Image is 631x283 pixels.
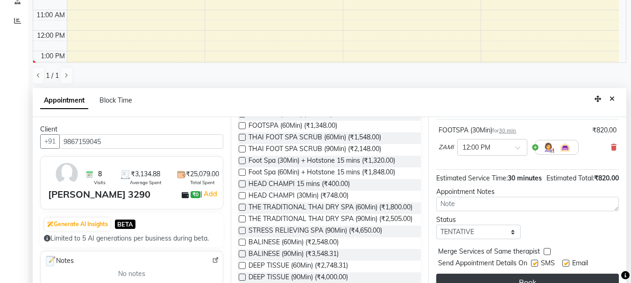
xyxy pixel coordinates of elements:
span: STRESS RELIEVING SPA (90Min) (₹4,650.00) [248,226,382,237]
span: Estimated Total: [546,174,594,182]
span: ₹25,079.00 [186,169,219,179]
span: FOOTSPA (60Min) (₹1,348.00) [248,121,337,132]
span: THAI FOOT SPA SCRUB (60Min) (₹1,548.00) [248,132,381,144]
span: DEEP TISSUE (60Min) (₹2,748.31) [248,261,348,272]
span: Appointment [40,92,88,109]
span: 8 [98,169,102,179]
img: avatar [53,160,80,187]
span: THAI FOOT SPA SCRUB (90Min) (₹2,148.00) [248,144,381,156]
span: Average Spent [130,179,162,186]
span: HEAD CHAMPI 15 mins (₹400.00) [248,179,350,191]
span: ₹820.00 [594,174,619,182]
span: ₹0 [191,191,200,199]
span: Block Time [99,96,132,104]
span: Email [572,258,588,270]
div: 12:00 PM [35,31,67,41]
span: Estimated Service Time: [436,174,508,182]
span: 1 / 1 [46,71,59,81]
div: Appointment Notes [436,187,619,197]
small: for [492,127,516,134]
span: THE TRADITIONAL THAI DRY SPA (90Min) (₹2,505.00) [248,214,412,226]
span: Foot Spa (60Min) + Hotstone 15 mins (₹1,848.00) [248,167,395,179]
span: BETA [115,220,135,228]
span: BALINESE (90Min) (₹3,548.31) [248,249,339,261]
div: Client [40,124,223,134]
div: 1:00 PM [39,51,67,61]
div: [PERSON_NAME] 3290 [48,187,150,201]
div: ₹820.00 [592,125,617,135]
span: HEAD CHAMPI (30Min) (₹748.00) [248,191,348,202]
a: Add [202,188,219,200]
span: | [200,188,219,200]
div: 11:00 AM [35,10,67,20]
span: THE TRADITIONAL THAI DRY SPA (60Min) (₹1,800.00) [248,202,412,214]
span: Merge Services of Same therapist [438,247,540,258]
div: FOOTSPA (30Min) [439,125,516,135]
img: Interior.png [560,142,571,153]
input: Search by Name/Mobile/Email/Code [59,134,223,149]
span: No notes [118,269,145,279]
button: Generate AI Insights [45,218,110,231]
span: Visits [94,179,106,186]
span: 30 min [499,127,516,134]
button: Close [605,92,619,106]
img: Hairdresser.png [543,142,554,153]
span: Notes [44,255,74,267]
span: ZAMI [439,143,454,152]
span: Send Appointment Details On [438,258,527,270]
span: 30 minutes [508,174,542,182]
button: +91 [40,134,60,149]
span: ₹3,134.88 [131,169,160,179]
div: Limited to 5 AI generations per business during beta. [44,234,220,243]
div: Status [436,215,520,225]
span: Foot Spa (30Min) + Hotstone 15 mins (₹1,320.00) [248,156,395,167]
span: Total Spent [190,179,215,186]
span: BALINESE (60Min) (₹2,548.00) [248,237,339,249]
span: SMS [541,258,555,270]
